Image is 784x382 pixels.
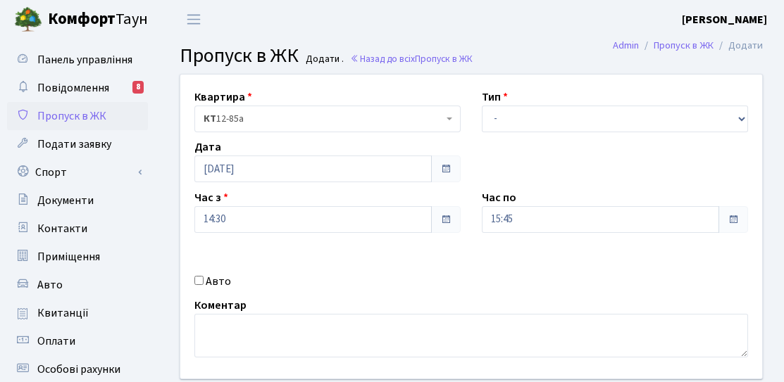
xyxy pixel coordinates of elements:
[37,221,87,236] span: Контакти
[194,139,221,155] label: Дата
[194,89,252,106] label: Квартира
[194,189,228,206] label: Час з
[37,80,109,96] span: Повідомлення
[7,46,148,74] a: Панель управління
[37,193,94,208] span: Документи
[180,42,299,70] span: Пропуск в ЖК
[37,333,75,349] span: Оплати
[7,102,148,130] a: Пропуск в ЖК
[415,52,473,65] span: Пропуск в ЖК
[682,12,767,27] b: [PERSON_NAME]
[592,31,784,61] nav: breadcrumb
[37,305,89,321] span: Квитанції
[194,106,461,132] span: <b>КТ</b>&nbsp;&nbsp;&nbsp;&nbsp;12-85а
[37,362,120,377] span: Особові рахунки
[714,38,763,53] li: Додати
[206,273,231,290] label: Авто
[7,186,148,215] a: Документи
[682,11,767,28] a: [PERSON_NAME]
[37,52,132,68] span: Панель управління
[7,130,148,158] a: Подати заявку
[132,81,144,94] div: 8
[7,215,148,243] a: Контакти
[48,8,116,30] b: Комфорт
[37,277,63,293] span: Авто
[194,297,247,314] label: Коментар
[37,108,106,124] span: Пропуск в ЖК
[48,8,148,32] span: Таун
[350,52,473,65] a: Назад до всіхПропуск в ЖК
[7,327,148,355] a: Оплати
[37,136,111,152] span: Подати заявку
[654,38,714,53] a: Пропуск в ЖК
[7,158,148,186] a: Спорт
[303,53,344,65] small: Додати .
[613,38,639,53] a: Admin
[7,299,148,327] a: Квитанції
[7,243,148,271] a: Приміщення
[482,89,508,106] label: Тип
[14,6,42,34] img: logo.png
[204,112,216,126] b: КТ
[7,74,148,102] a: Повідомлення8
[482,189,516,206] label: Час по
[7,271,148,299] a: Авто
[37,249,100,265] span: Приміщення
[204,112,443,126] span: <b>КТ</b>&nbsp;&nbsp;&nbsp;&nbsp;12-85а
[176,8,211,31] button: Переключити навігацію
